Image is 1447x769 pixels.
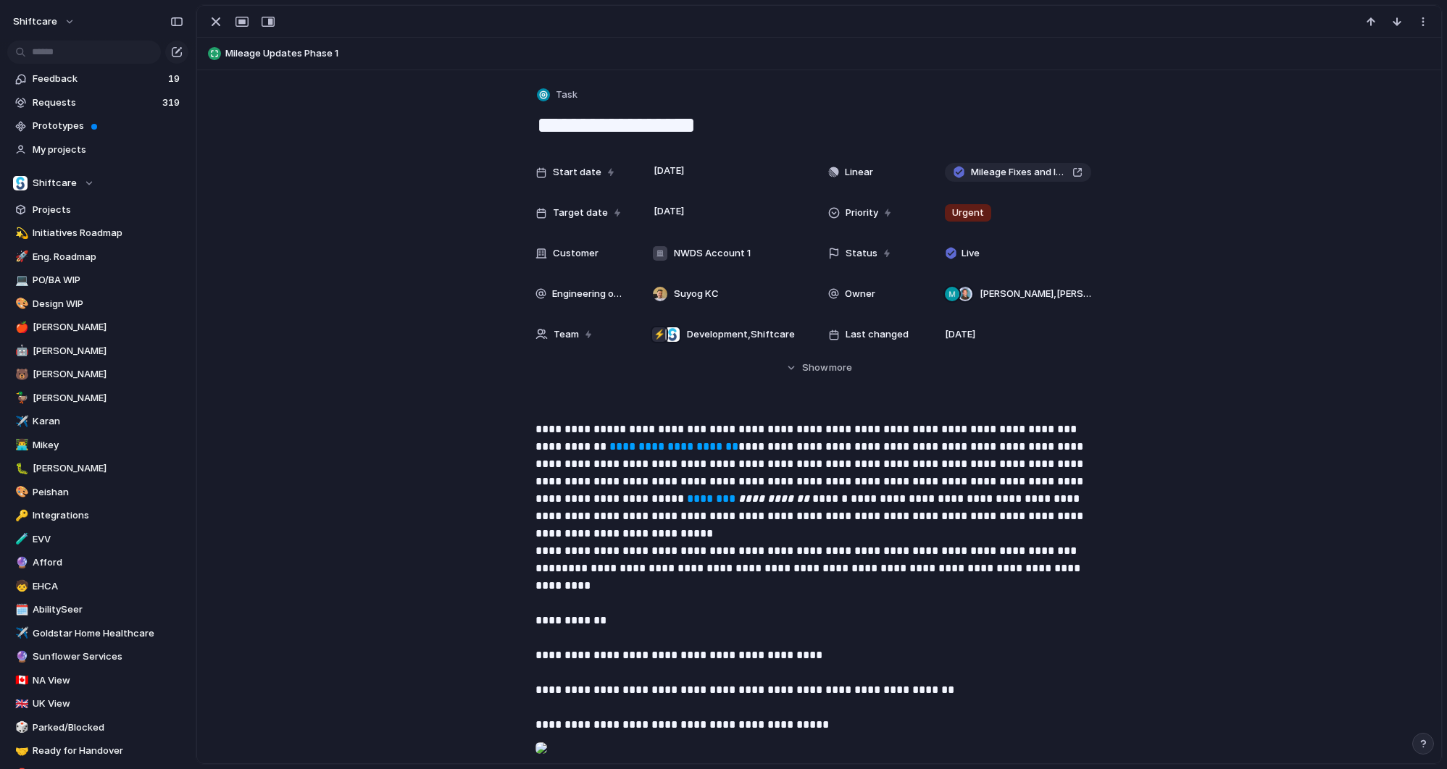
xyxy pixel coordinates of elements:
[7,552,188,573] a: 🔮Afford
[13,602,28,617] button: 🗓️
[13,320,28,335] button: 🍎
[225,46,1435,61] span: Mileage Updates Phase 1
[13,250,28,264] button: 🚀
[945,327,975,342] span: [DATE]
[7,10,83,33] button: shiftcare
[33,485,183,500] span: Peishan
[652,327,667,342] div: ⚡
[7,340,188,362] div: 🤖[PERSON_NAME]
[13,650,28,664] button: 🔮
[15,343,25,359] div: 🤖
[7,68,188,90] a: Feedback19
[846,327,909,342] span: Last changed
[15,578,25,594] div: 🧒
[15,437,25,453] div: 👨‍💻
[7,482,188,503] a: 🎨Peishan
[15,531,25,547] div: 🧪
[7,458,188,479] div: 🐛[PERSON_NAME]
[7,434,188,456] a: 👨‍💻Mikey
[15,508,25,524] div: 🔑
[650,203,688,220] span: [DATE]
[7,623,188,644] a: ✈️Goldstar Home Healthcare
[7,646,188,668] a: 🔮Sunflower Services
[971,165,1067,180] span: Mileage Fixes and Improvements
[33,297,183,311] span: Design WIP
[7,529,188,550] a: 🧪EVV
[15,555,25,571] div: 🔮
[33,250,183,264] span: Eng. Roadmap
[7,222,188,244] a: 💫Initiatives Roadmap
[33,72,164,86] span: Feedback
[33,96,158,110] span: Requests
[845,287,875,301] span: Owner
[204,42,1435,65] button: Mileage Updates Phase 1
[674,287,719,301] span: Suyog KC
[13,508,28,523] button: 🔑
[7,364,188,385] a: 🐻[PERSON_NAME]
[13,555,28,570] button: 🔮
[13,532,28,547] button: 🧪
[7,246,188,268] a: 🚀Eng. Roadmap
[553,206,608,220] span: Target date
[13,414,28,429] button: ✈️
[845,165,873,180] span: Linear
[15,743,25,760] div: 🤝
[15,248,25,265] div: 🚀
[33,461,183,476] span: [PERSON_NAME]
[13,673,28,688] button: 🇨🇦
[7,670,188,692] a: 🇨🇦NA View
[962,246,980,261] span: Live
[15,390,25,406] div: 🦆
[15,484,25,500] div: 🎨
[674,246,751,261] span: NWDS Account 1
[33,176,77,190] span: Shiftcare
[33,143,183,157] span: My projects
[15,461,25,477] div: 🐛
[13,14,57,29] span: shiftcare
[33,226,183,240] span: Initiatives Roadmap
[7,269,188,291] div: 💻PO/BA WIP
[33,203,183,217] span: Projects
[33,532,183,547] span: EVV
[7,693,188,715] div: 🇬🇧UK View
[33,579,183,594] span: EHCA
[13,697,28,711] button: 🇬🇧
[13,720,28,735] button: 🎲
[33,650,183,664] span: Sunflower Services
[553,246,599,261] span: Customer
[15,649,25,665] div: 🔮
[15,413,25,430] div: ✈️
[829,361,852,375] span: more
[7,717,188,739] div: 🎲Parked/Blocked
[650,162,688,180] span: [DATE]
[7,92,188,114] a: Requests319
[13,344,28,358] button: 🤖
[15,366,25,383] div: 🐻
[13,579,28,594] button: 🧒
[33,508,183,523] span: Integrations
[33,744,183,758] span: Ready for Handover
[15,625,25,642] div: ✈️
[13,438,28,453] button: 👨‍💻
[33,602,183,617] span: AbilitySeer
[7,139,188,161] a: My projects
[980,287,1091,301] span: [PERSON_NAME] , [PERSON_NAME]
[7,115,188,137] a: Prototypes
[7,576,188,597] a: 🧒EHCA
[7,599,188,621] a: 🗓️AbilitySeer
[552,287,628,301] span: Engineering owner
[7,387,188,409] a: 🦆[PERSON_NAME]
[535,355,1104,381] button: Showmore
[15,672,25,689] div: 🇨🇦
[13,273,28,287] button: 💻
[13,461,28,476] button: 🐛
[7,293,188,315] div: 🎨Design WIP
